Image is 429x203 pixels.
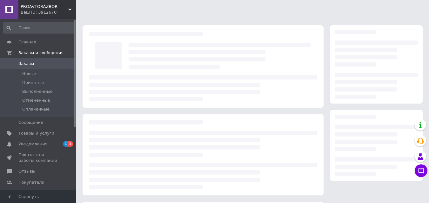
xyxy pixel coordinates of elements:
span: 1 [63,141,68,147]
div: Ваш ID: 3912670 [21,10,76,15]
span: Оплаченные [22,106,50,112]
span: PROAVTORAZBOR [21,4,68,10]
span: Выполненные [22,89,53,94]
span: Отзывы [18,168,35,174]
span: Новые [22,71,36,77]
button: Чат с покупателем [415,164,427,177]
span: Показатели работы компании [18,152,59,163]
span: Товары и услуги [18,130,54,136]
span: 1 [68,141,73,147]
input: Поиск [3,22,75,34]
span: Сообщения [18,120,43,125]
span: Отмененные [22,98,50,103]
span: Заказы и сообщения [18,50,64,56]
span: Главная [18,39,36,45]
span: Покупатели [18,180,44,185]
span: Заказы [18,61,34,67]
span: Принятые [22,80,44,86]
span: Уведомления [18,141,47,147]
